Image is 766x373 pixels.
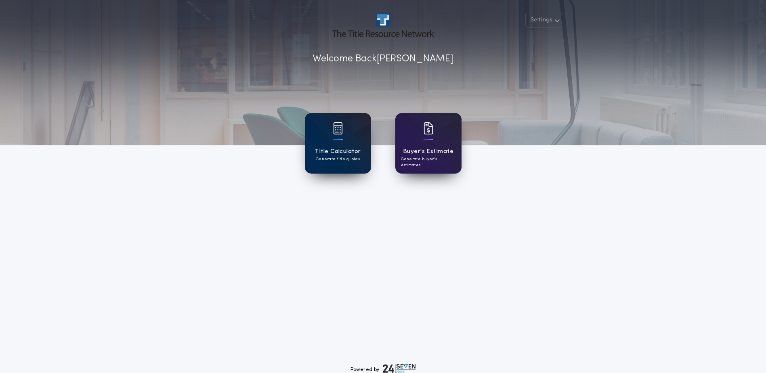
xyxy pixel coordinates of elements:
[313,52,453,66] p: Welcome Back [PERSON_NAME]
[395,113,462,174] a: card iconBuyer's EstimateGenerate buyer's estimates
[333,122,343,134] img: card icon
[525,13,563,27] button: Settings
[401,156,456,168] p: Generate buyer's estimates
[305,113,371,174] a: card iconTitle CalculatorGenerate title quotes
[315,147,361,156] h1: Title Calculator
[424,122,433,134] img: card icon
[316,156,360,162] p: Generate title quotes
[332,13,434,37] img: account-logo
[403,147,453,156] h1: Buyer's Estimate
